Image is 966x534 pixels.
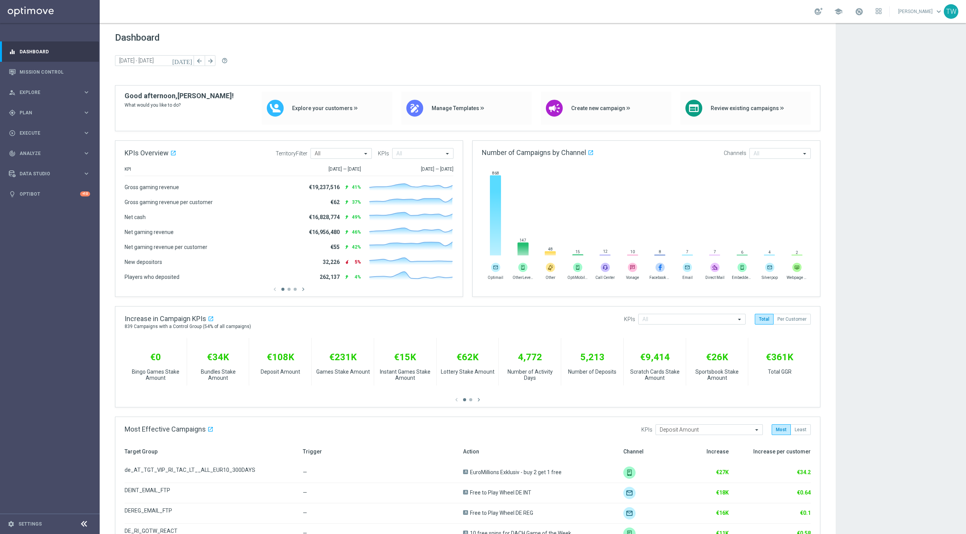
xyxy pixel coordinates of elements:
div: Data Studio [9,170,83,177]
a: Settings [18,522,42,526]
span: keyboard_arrow_down [935,7,943,16]
a: Mission Control [20,62,90,82]
div: Explore [9,89,83,96]
button: Mission Control [8,69,90,75]
i: play_circle_outline [9,130,16,137]
div: TW [944,4,958,19]
span: school [834,7,843,16]
i: person_search [9,89,16,96]
i: equalizer [9,48,16,55]
i: track_changes [9,150,16,157]
i: keyboard_arrow_right [83,150,90,157]
div: Plan [9,109,83,116]
div: +10 [80,191,90,196]
span: Plan [20,110,83,115]
a: [PERSON_NAME]keyboard_arrow_down [897,6,944,17]
i: keyboard_arrow_right [83,129,90,137]
div: Mission Control [9,62,90,82]
i: lightbulb [9,191,16,198]
i: keyboard_arrow_right [83,109,90,116]
button: gps_fixed Plan keyboard_arrow_right [8,110,90,116]
a: Optibot [20,184,80,204]
i: keyboard_arrow_right [83,89,90,96]
span: Explore [20,90,83,95]
div: Analyze [9,150,83,157]
div: Optibot [9,184,90,204]
div: Dashboard [9,41,90,62]
span: Execute [20,131,83,135]
span: Analyze [20,151,83,156]
span: Data Studio [20,171,83,176]
button: equalizer Dashboard [8,49,90,55]
div: Execute [9,130,83,137]
button: person_search Explore keyboard_arrow_right [8,89,90,96]
button: track_changes Analyze keyboard_arrow_right [8,150,90,157]
button: Data Studio keyboard_arrow_right [8,171,90,177]
a: Dashboard [20,41,90,62]
i: gps_fixed [9,109,16,116]
i: settings [8,521,15,527]
button: play_circle_outline Execute keyboard_arrow_right [8,130,90,136]
i: keyboard_arrow_right [83,170,90,177]
button: lightbulb Optibot +10 [8,191,90,197]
